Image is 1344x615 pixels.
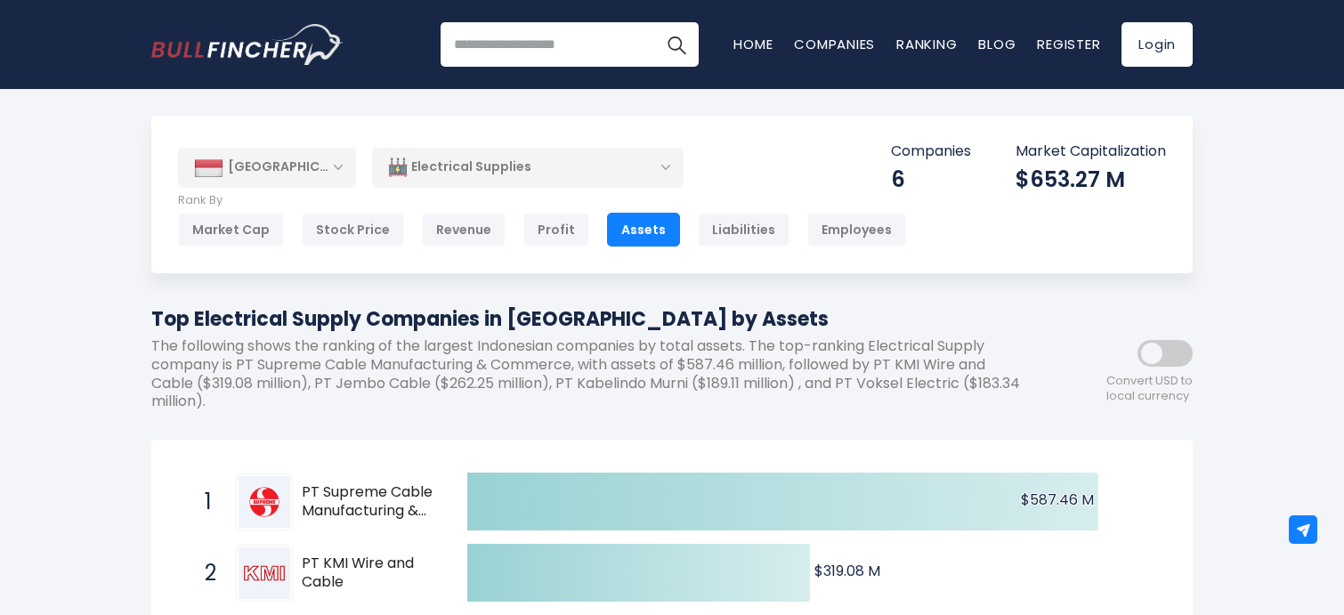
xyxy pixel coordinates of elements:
p: The following shows the ranking of the largest Indonesian companies by total assets. The top-rank... [151,337,1032,411]
img: PT KMI Wire and Cable [239,547,290,599]
div: Market Cap [178,213,284,247]
div: 6 [891,166,971,193]
div: Stock Price [302,213,404,247]
span: PT Supreme Cable Manufacturing & Commerce [302,483,436,521]
div: [GEOGRAPHIC_DATA] [178,148,356,187]
div: Assets [607,213,680,247]
div: Revenue [422,213,506,247]
p: Rank By [178,193,906,208]
text: $319.08 M [814,561,880,581]
div: $653.27 M [1016,166,1166,193]
a: Blog [978,35,1016,53]
span: PT KMI Wire and Cable [302,554,436,592]
div: Employees [807,213,906,247]
a: Companies [794,35,875,53]
img: PT Supreme Cable Manufacturing & Commerce [239,476,290,528]
p: Companies [891,142,971,161]
a: Login [1121,22,1193,67]
text: $587.46 M [1021,490,1094,510]
a: Go to homepage [151,24,343,65]
div: Profit [523,213,589,247]
div: Liabilities [698,213,789,247]
span: Convert USD to local currency [1106,374,1193,404]
h1: Top Electrical Supply Companies in [GEOGRAPHIC_DATA] by Assets [151,304,1032,334]
p: Market Capitalization [1016,142,1166,161]
a: Ranking [896,35,957,53]
span: 1 [196,487,214,517]
div: Electrical Supplies [372,147,684,188]
a: Register [1037,35,1100,53]
button: Search [654,22,699,67]
a: Home [733,35,773,53]
img: Bullfincher logo [151,24,344,65]
span: 2 [196,558,214,588]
